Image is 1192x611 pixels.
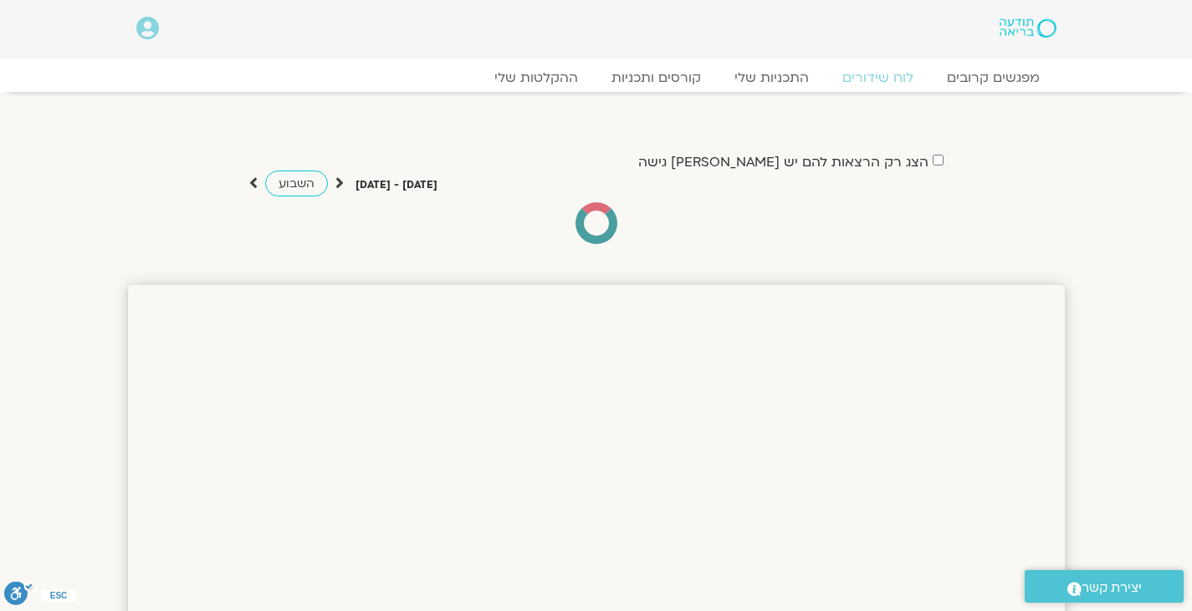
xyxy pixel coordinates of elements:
a: לוח שידורים [826,69,930,86]
a: השבוע [265,171,328,196]
nav: Menu [136,69,1056,86]
a: התכניות שלי [718,69,826,86]
a: ההקלטות שלי [478,69,595,86]
label: הצג רק הרצאות להם יש [PERSON_NAME] גישה [638,155,929,170]
a: קורסים ותכניות [595,69,718,86]
a: מפגשים קרובים [930,69,1056,86]
span: השבוע [279,176,315,191]
span: יצירת קשר [1082,577,1142,599]
a: יצירת קשר [1025,570,1184,603]
p: [DATE] - [DATE] [356,176,437,194]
